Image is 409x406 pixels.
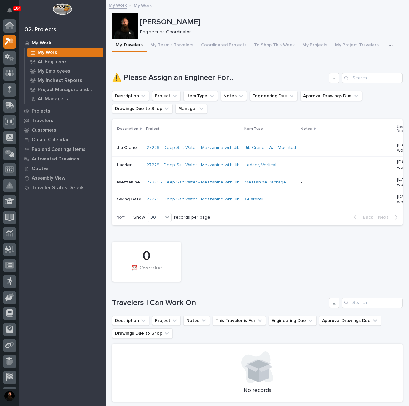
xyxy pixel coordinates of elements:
p: Customers [32,128,56,133]
p: Ladder [117,162,141,168]
a: 27229 - Deep Salt Water - Mezzanine with Jib [147,197,240,202]
button: Drawings Due to Shop [112,328,173,339]
span: Back [359,215,373,220]
a: Automated Drawings [19,154,106,164]
a: My Work [109,1,127,9]
button: Notifications [3,4,16,17]
a: 27229 - Deep Salt Water - Mezzanine with Jib [147,162,240,168]
p: 104 [14,6,20,11]
button: My Projects [299,39,331,52]
a: Project Managers and Engineers [25,85,106,94]
p: Mezzanine [117,180,141,185]
p: All Engineers [38,59,68,65]
p: Onsite Calendar [32,137,69,143]
div: 0 [123,248,170,264]
p: [PERSON_NAME] [140,18,400,27]
p: All Managers [38,96,68,102]
button: Engineering Due [269,316,317,326]
a: My Employees [25,66,106,75]
a: Customers [19,125,106,135]
h1: Travelers I Can Work On [112,298,326,308]
span: Next [378,215,392,220]
p: Show [133,215,145,220]
div: Notifications104 [8,8,16,18]
a: All Engineers [25,57,106,66]
p: Traveler Status Details [32,185,84,191]
a: Traveler Status Details [19,183,106,192]
p: Automated Drawings [32,156,79,162]
button: Project [152,91,181,101]
img: Workspace Logo [53,3,72,15]
p: No records [120,387,395,394]
p: Project Managers and Engineers [38,87,101,93]
div: ⏰ Overdue [123,265,170,278]
button: To Shop This Week [250,39,299,52]
input: Search [342,73,403,83]
div: 02. Projects [24,27,56,34]
a: All Managers [25,94,106,103]
a: Fab and Coatings Items [19,144,106,154]
p: Description [117,125,138,132]
p: Engineering Coordinator [140,29,397,35]
a: Onsite Calendar [19,135,106,144]
a: Quotes [19,164,106,173]
div: - [301,162,302,168]
button: Notes [221,91,247,101]
button: This Traveler is For [213,316,266,326]
button: Description [112,316,149,326]
button: My Team's Travelers [147,39,197,52]
button: Approval Drawings Due [300,91,362,101]
p: Projects [32,108,50,114]
p: Project [146,125,159,132]
a: Ladder, Vertical [245,162,276,168]
button: Drawings Due to Shop [112,104,173,114]
input: Search [342,298,403,308]
p: Item Type [244,125,263,132]
p: My Work [134,2,152,9]
button: Project [152,316,181,326]
p: Jib Crane [117,145,141,151]
button: Notes [183,316,210,326]
button: My Travelers [112,39,147,52]
button: Next [375,215,403,220]
a: Jib Crane - Wall Mounted [245,145,296,151]
p: My Employees [38,68,70,74]
p: My Work [32,40,51,46]
button: Back [349,215,375,220]
button: Item Type [183,91,218,101]
a: Travelers [19,116,106,125]
div: - [301,197,302,202]
button: Engineering Due [250,91,298,101]
a: Guardrail [245,197,263,202]
a: Mezzanine Package [245,180,286,185]
p: Notes [301,125,312,132]
a: 27229 - Deep Salt Water - Mezzanine with Jib [147,145,240,151]
p: My Indirect Reports [38,78,82,83]
a: Projects [19,106,106,116]
a: My Indirect Reports [25,76,106,85]
a: 27229 - Deep Salt Water - Mezzanine with Jib [147,180,240,185]
p: Fab and Coatings Items [32,147,85,152]
p: Quotes [32,166,49,172]
div: - [301,180,302,185]
button: users-avatar [3,389,16,403]
p: Swing Gate [117,197,141,202]
div: 30 [148,214,163,221]
button: Approval Drawings Due [319,316,381,326]
p: 1 of 1 [112,210,131,225]
p: Assembly View [32,176,65,181]
a: My Work [25,48,106,57]
p: My Work [38,50,57,56]
button: Coordinated Projects [197,39,250,52]
button: Manager [175,104,207,114]
button: Description [112,91,149,101]
p: Travelers [32,118,53,124]
div: - [301,145,302,151]
a: Assembly View [19,173,106,183]
p: records per page [174,215,210,220]
h1: ⚠️ Please Assign an Engineer For... [112,73,326,82]
button: My Project Travelers [331,39,382,52]
a: My Work [19,38,106,48]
